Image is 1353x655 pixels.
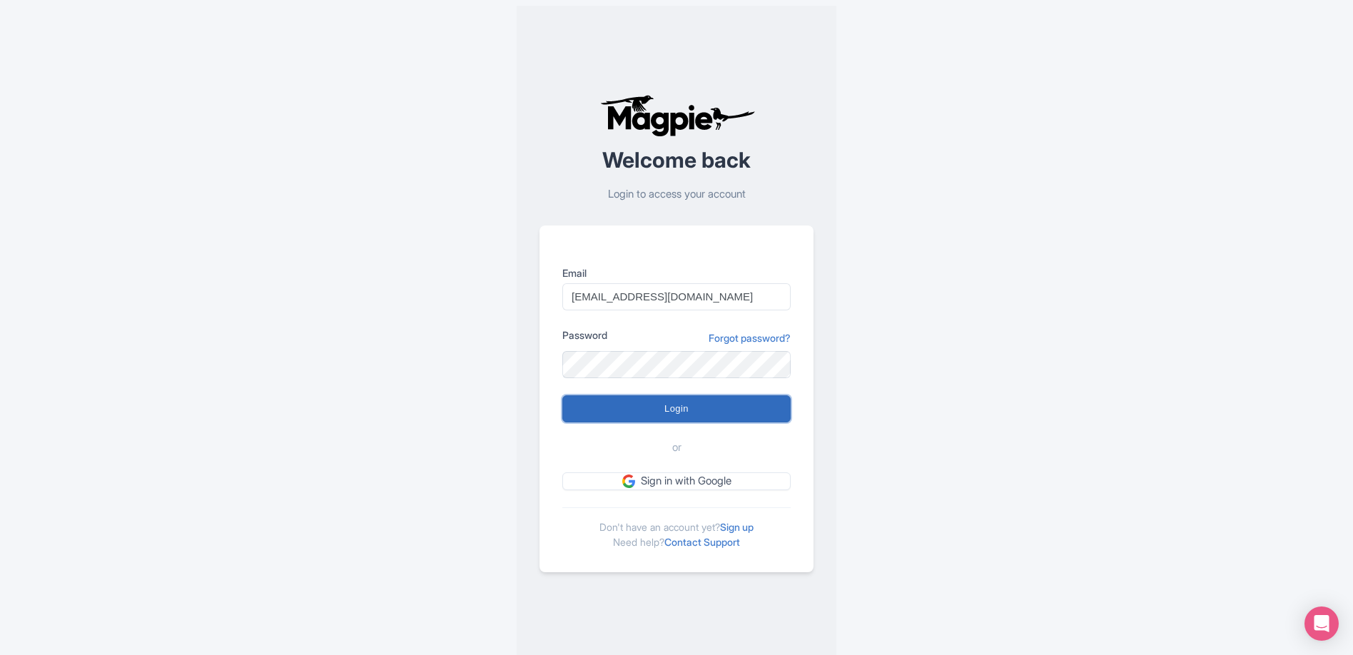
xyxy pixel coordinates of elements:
[622,474,635,487] img: google.svg
[539,148,814,172] h2: Welcome back
[720,521,754,533] a: Sign up
[562,507,791,549] div: Don't have an account yet? Need help?
[562,472,791,490] a: Sign in with Google
[672,440,681,456] span: or
[562,327,607,342] label: Password
[562,265,791,280] label: Email
[562,395,791,422] input: Login
[709,330,791,345] a: Forgot password?
[664,536,740,548] a: Contact Support
[562,283,791,310] input: you@example.com
[1304,606,1339,641] div: Open Intercom Messenger
[539,186,814,203] p: Login to access your account
[597,94,757,137] img: logo-ab69f6fb50320c5b225c76a69d11143b.png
